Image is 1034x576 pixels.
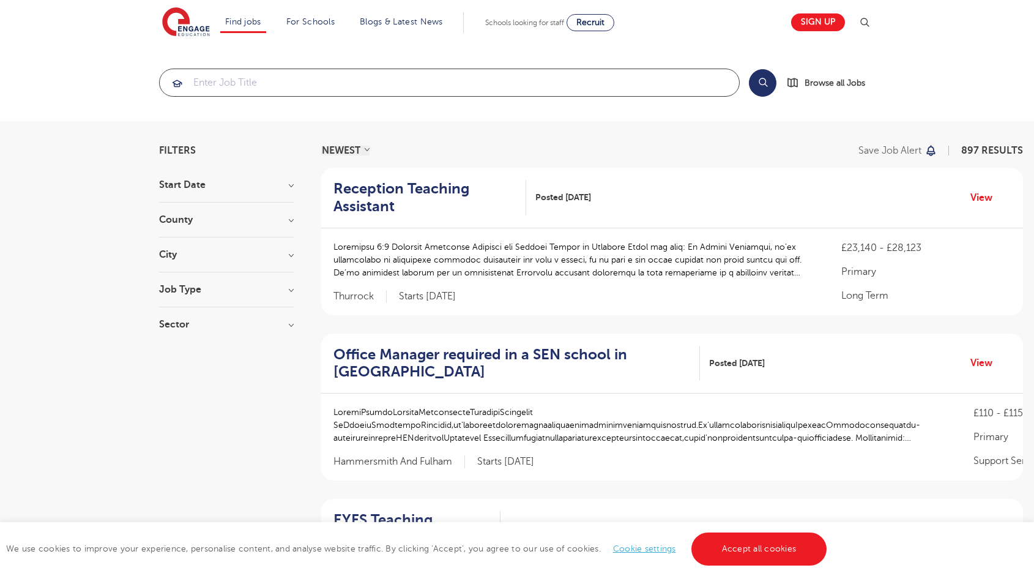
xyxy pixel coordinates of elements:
a: Reception Teaching Assistant [333,180,526,215]
p: LoremiPsumdoLorsitaMetconsecteTuradipiScingelit SeDdoeiuSmodtempoRincidid,ut’laboreetdoloremagnaa... [333,406,949,444]
p: Starts [DATE] [477,455,534,468]
span: We use cookies to improve your experience, personalise content, and analyse website traffic. By c... [6,544,830,553]
input: Submit [160,69,739,96]
a: View [970,190,1002,206]
p: Primary [841,264,1011,279]
a: Browse all Jobs [786,76,875,90]
p: Save job alert [858,146,921,155]
span: Thurrock [333,290,387,303]
span: 897 RESULTS [961,145,1023,156]
a: Office Manager required in a SEN school in [GEOGRAPHIC_DATA] [333,346,700,381]
h2: EYFS Teaching Assistant [333,511,491,547]
h3: Start Date [159,180,294,190]
p: Starts [DATE] [399,290,456,303]
h3: Sector [159,320,294,329]
a: Blogs & Latest News [360,17,443,26]
a: Accept all cookies [691,533,827,566]
a: Cookie settings [613,544,676,553]
a: View [970,355,1002,371]
h2: Reception Teaching Assistant [333,180,516,215]
h2: Office Manager required in a SEN school in [GEOGRAPHIC_DATA] [333,346,690,381]
div: Submit [159,69,740,97]
p: Long Term [841,288,1011,303]
a: Recruit [567,14,614,31]
p: Loremipsu 6:9 Dolorsit Ametconse Adipisci eli Seddoei Tempor in Utlabore Etdol mag aliq: En Admin... [333,241,817,279]
span: Recruit [576,18,604,27]
a: View [970,521,1002,537]
span: Posted [DATE] [709,357,765,370]
button: Search [749,69,776,97]
span: Posted [DATE] [535,191,591,204]
span: Hammersmith And Fulham [333,455,465,468]
h3: Job Type [159,285,294,294]
h3: County [159,215,294,225]
span: Browse all Jobs [805,76,865,90]
a: For Schools [286,17,335,26]
a: EYFS Teaching Assistant [333,511,500,547]
button: Save job alert [858,146,937,155]
a: Sign up [791,13,845,31]
span: Schools looking for staff [485,18,564,27]
a: Find jobs [225,17,261,26]
p: £23,140 - £28,123 [841,241,1011,255]
h3: City [159,250,294,260]
img: Engage Education [162,7,210,38]
span: Filters [159,146,196,155]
